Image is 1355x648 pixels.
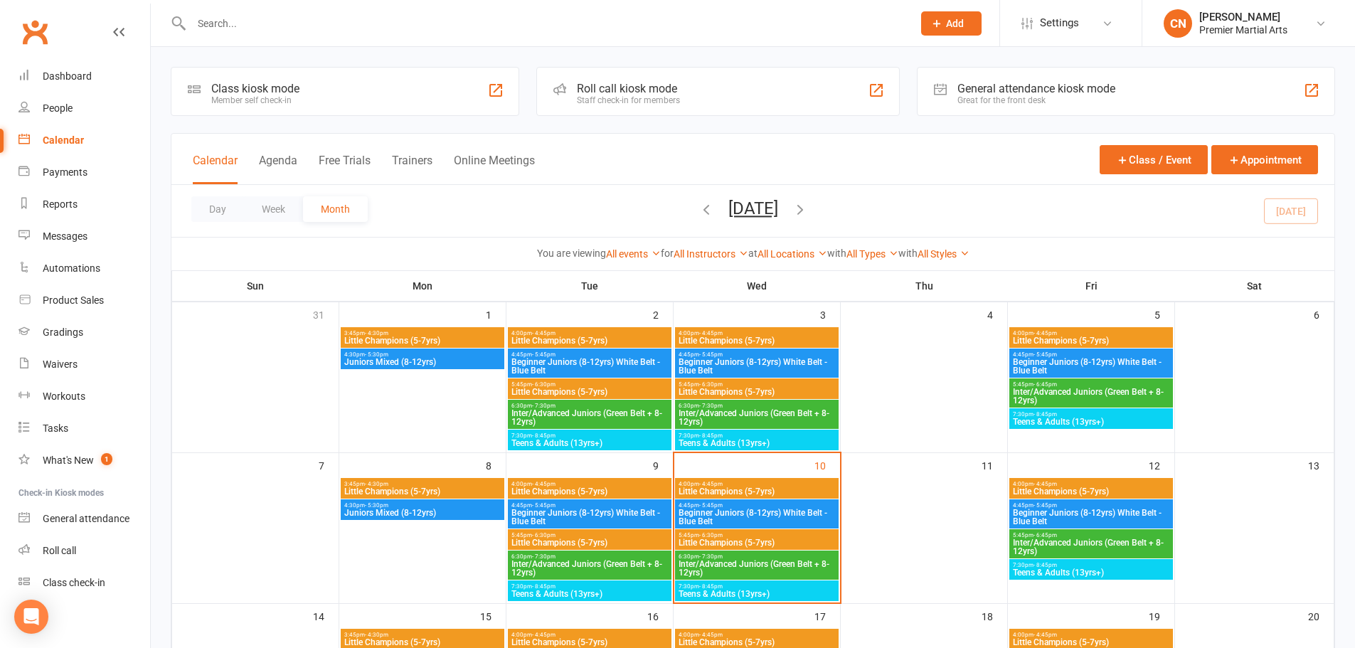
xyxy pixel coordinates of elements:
span: Teens & Adults (13yrs+) [511,439,669,447]
strong: for [661,248,674,259]
strong: at [748,248,758,259]
span: - 7:30pm [532,403,556,409]
span: - 5:45pm [532,502,556,509]
span: 4:30pm [344,502,501,509]
div: Member self check-in [211,95,299,105]
strong: You are viewing [537,248,606,259]
div: People [43,102,73,114]
span: Little Champions (5-7yrs) [1012,487,1170,496]
div: 12 [1149,453,1174,477]
a: Product Sales [18,285,150,317]
a: Automations [18,253,150,285]
th: Wed [674,271,841,301]
div: Dashboard [43,70,92,82]
strong: with [898,248,918,259]
div: Roll call [43,545,76,556]
div: 9 [653,453,673,477]
div: Roll call kiosk mode [577,82,680,95]
div: 20 [1308,604,1334,627]
span: 7:30pm [1012,562,1170,568]
div: Open Intercom Messenger [14,600,48,634]
div: Reports [43,198,78,210]
span: - 6:45pm [1033,381,1057,388]
span: 5:45pm [511,532,669,538]
div: General attendance kiosk mode [957,82,1115,95]
span: 5:45pm [1012,381,1170,388]
span: - 4:45pm [699,632,723,638]
a: Class kiosk mode [18,567,150,599]
th: Fri [1008,271,1175,301]
div: 14 [313,604,339,627]
span: - 5:30pm [365,351,388,358]
span: 7:30pm [678,432,836,439]
div: Tasks [43,423,68,434]
span: 7:30pm [511,432,669,439]
a: Payments [18,156,150,188]
span: - 5:45pm [532,351,556,358]
div: 31 [313,302,339,326]
div: 4 [987,302,1007,326]
span: - 4:45pm [699,330,723,336]
a: Waivers [18,349,150,381]
span: - 8:45pm [699,583,723,590]
span: 4:45pm [678,351,836,358]
span: - 8:45pm [532,432,556,439]
strong: with [827,248,846,259]
span: - 5:45pm [699,351,723,358]
span: Settings [1040,7,1079,39]
div: Class kiosk mode [211,82,299,95]
span: Little Champions (5-7yrs) [344,638,501,647]
span: 4:00pm [678,481,836,487]
div: 2 [653,302,673,326]
span: 4:00pm [678,632,836,638]
span: Beginner Juniors (8-12yrs) White Belt - Blue Belt [1012,358,1170,375]
a: General attendance kiosk mode [18,503,150,535]
span: - 5:45pm [699,502,723,509]
span: Little Champions (5-7yrs) [511,388,669,396]
span: 5:45pm [511,381,669,388]
span: - 4:45pm [1033,481,1057,487]
span: 7:30pm [678,583,836,590]
a: Tasks [18,413,150,445]
a: Workouts [18,381,150,413]
span: 4:30pm [344,351,501,358]
span: 6:30pm [511,553,669,560]
span: Inter/Advanced Juniors (Green Belt + 8-12yrs) [678,409,836,426]
span: Juniors Mixed (8-12yrs) [344,358,501,366]
div: CN [1164,9,1192,38]
span: 6:30pm [511,403,669,409]
span: Little Champions (5-7yrs) [511,538,669,547]
span: - 8:45pm [1033,562,1057,568]
div: 5 [1154,302,1174,326]
span: 4:00pm [1012,632,1170,638]
span: Little Champions (5-7yrs) [344,336,501,345]
div: Great for the front desk [957,95,1115,105]
div: Messages [43,230,87,242]
span: - 4:30pm [365,632,388,638]
a: All Instructors [674,248,748,260]
th: Thu [841,271,1008,301]
div: 17 [814,604,840,627]
button: Calendar [193,154,238,184]
span: Inter/Advanced Juniors (Green Belt + 8-12yrs) [511,560,669,577]
button: [DATE] [728,198,778,218]
div: General attendance [43,513,129,524]
button: Add [921,11,982,36]
div: 1 [486,302,506,326]
span: Juniors Mixed (8-12yrs) [344,509,501,517]
div: Waivers [43,358,78,370]
span: Teens & Adults (13yrs+) [511,590,669,598]
button: Week [244,196,303,222]
a: All Styles [918,248,969,260]
span: 3:45pm [344,632,501,638]
span: Inter/Advanced Juniors (Green Belt + 8-12yrs) [1012,388,1170,405]
div: 11 [982,453,1007,477]
button: Day [191,196,244,222]
span: Little Champions (5-7yrs) [511,638,669,647]
span: Little Champions (5-7yrs) [1012,638,1170,647]
span: 4:45pm [511,502,669,509]
span: Little Champions (5-7yrs) [678,388,836,396]
div: Automations [43,262,100,274]
span: Teens & Adults (13yrs+) [678,590,836,598]
span: 4:45pm [511,351,669,358]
